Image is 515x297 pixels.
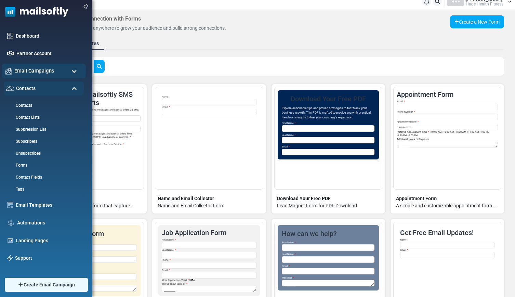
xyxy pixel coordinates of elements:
span: Create Email Campaign [24,281,75,288]
a: Contact Fields [4,174,82,180]
div: Download Your Free PDF [277,195,380,202]
label: First Name [282,241,296,245]
span: Email Campaigns [14,67,54,75]
label: Email [282,264,290,268]
a: Contacts [4,102,82,108]
a: Tags [4,186,82,192]
label: Email [400,248,408,252]
label: 10:00 AM [430,130,441,134]
label: Phone Number [397,110,415,114]
input: 10:00 AM [430,131,431,132]
label: 1:00 PM [479,130,489,134]
label: First Name [282,121,296,125]
p: Explore actionable tips and proven strategies to fast-track your business growth. This PDF is cra... [282,106,374,120]
a: Dashboard [16,33,80,40]
a: Landing Pages [16,237,80,244]
label: Email [282,145,290,149]
span: Contacts [16,85,36,92]
label: Phone [162,258,171,262]
img: campaigns-icon.png [5,68,12,74]
a: Automations [17,219,80,227]
h1: Download Your Free PDF [282,95,374,103]
div: Name and Email Collector Form [158,202,260,209]
a: Partner Account [16,50,80,57]
label: 11:30 AM [467,130,478,134]
h1: Appointment Form [397,90,498,99]
span: Easily create and add forms anywhere to grow your audience and build strong connections. [33,25,226,31]
h6: Unlock the Power of Connection with Forms [33,15,410,22]
input: 1:30 PM [397,135,398,136]
label: 10:30 AM [442,130,454,134]
label: Appointment Date [397,120,419,124]
label: Name [400,238,407,242]
div: Lead Magnet Form for PDF Download [277,202,380,209]
input: 11:30 AM [467,131,468,132]
label: Last Name [282,133,296,137]
img: contacts-icon.svg [6,86,14,91]
h1: Get Free Email Updates! [400,229,494,237]
h1: Job Application Form [162,229,256,237]
div: Appointment Form [396,195,499,202]
img: workflow.svg [7,219,15,227]
label: 2:00 PM [407,134,417,138]
input: 1:00 PM [479,131,480,132]
input: 11:00 AM [454,131,455,132]
img: support-icon.svg [7,255,13,261]
a: Contact Lists [4,114,82,120]
img: dashboard-icon.svg [7,33,13,39]
img: email-templates-icon.svg [7,202,13,208]
a: Subscribers [4,138,82,144]
span: Huge Health Fitness [466,2,503,6]
a: Forms [4,162,82,168]
a: Suppression List [4,126,82,132]
label: Preferred Appointment Time [397,130,429,134]
label: Work Experience (Year) [162,279,189,282]
img: landing_pages.svg [7,237,13,244]
label: 11:00 AM [454,130,466,134]
label: Name [162,95,168,99]
label: 1:30 PM [397,134,407,138]
a: Email Templates [16,202,80,209]
h1: How can we help? [282,230,374,238]
label: Email [162,105,170,109]
label: Tell us about yourself [162,282,187,286]
input: 2:00 PM [407,135,408,136]
label: Message [282,276,294,280]
a: Support [15,255,80,262]
label: Last Name [162,248,176,252]
label: Email [162,269,170,272]
div: Name and Email Collector [158,195,260,202]
label: Last Name [282,253,296,256]
label: Email [397,100,405,104]
input: 10:30 AM [442,131,443,132]
a: Create a New Form [450,15,504,28]
div: A simple and customizable appointment form... [396,202,499,209]
a: Terms of Service* [104,143,124,146]
a: Unsubscribes [4,150,82,156]
input: Terms of Service* [102,144,103,145]
label: Additional Notes or Requests [397,138,429,141]
label: First Name [162,238,176,242]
